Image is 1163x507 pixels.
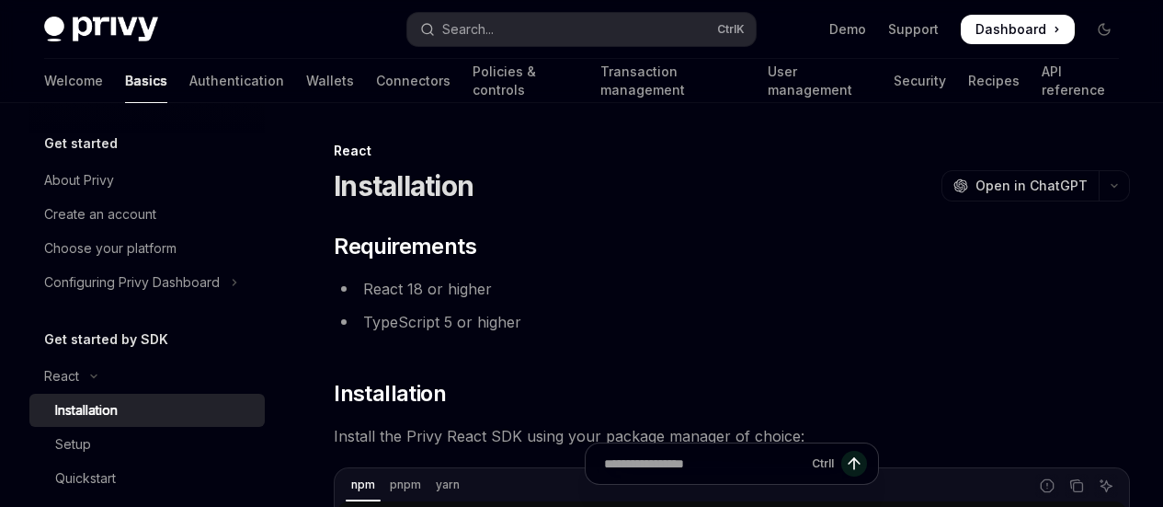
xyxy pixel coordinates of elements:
[473,59,578,103] a: Policies & controls
[829,20,866,39] a: Demo
[44,271,220,294] div: Configuring Privy Dashboard
[44,17,158,42] img: dark logo
[44,133,118,155] h5: Get started
[29,198,265,231] a: Create an account
[888,20,939,39] a: Support
[55,467,116,490] div: Quickstart
[407,13,756,46] button: Open search
[189,59,284,103] a: Authentication
[941,170,1099,202] button: Open in ChatGPT
[334,169,473,202] h1: Installation
[44,59,103,103] a: Welcome
[841,451,867,477] button: Send message
[334,142,1130,160] div: React
[334,379,446,409] span: Installation
[334,309,1130,335] li: TypeScript 5 or higher
[29,360,265,393] button: Toggle React section
[29,266,265,299] button: Toggle Configuring Privy Dashboard section
[1042,59,1119,103] a: API reference
[29,462,265,495] a: Quickstart
[29,394,265,427] a: Installation
[29,164,265,197] a: About Privy
[894,59,946,103] a: Security
[44,328,168,351] h5: Get started by SDK
[125,59,167,103] a: Basics
[975,20,1046,39] span: Dashboard
[961,15,1075,44] a: Dashboard
[334,276,1130,302] li: React 18 or higher
[55,433,91,455] div: Setup
[604,444,804,484] input: Ask a question...
[717,22,745,37] span: Ctrl K
[334,423,1130,449] span: Install the Privy React SDK using your package manager of choice:
[1089,15,1119,44] button: Toggle dark mode
[44,203,156,225] div: Create an account
[442,18,494,40] div: Search...
[44,365,79,387] div: React
[55,399,118,421] div: Installation
[334,232,476,261] span: Requirements
[44,169,114,191] div: About Privy
[600,59,747,103] a: Transaction management
[44,237,177,259] div: Choose your platform
[29,232,265,265] a: Choose your platform
[768,59,872,103] a: User management
[29,428,265,461] a: Setup
[975,177,1088,195] span: Open in ChatGPT
[968,59,1020,103] a: Recipes
[306,59,354,103] a: Wallets
[376,59,450,103] a: Connectors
